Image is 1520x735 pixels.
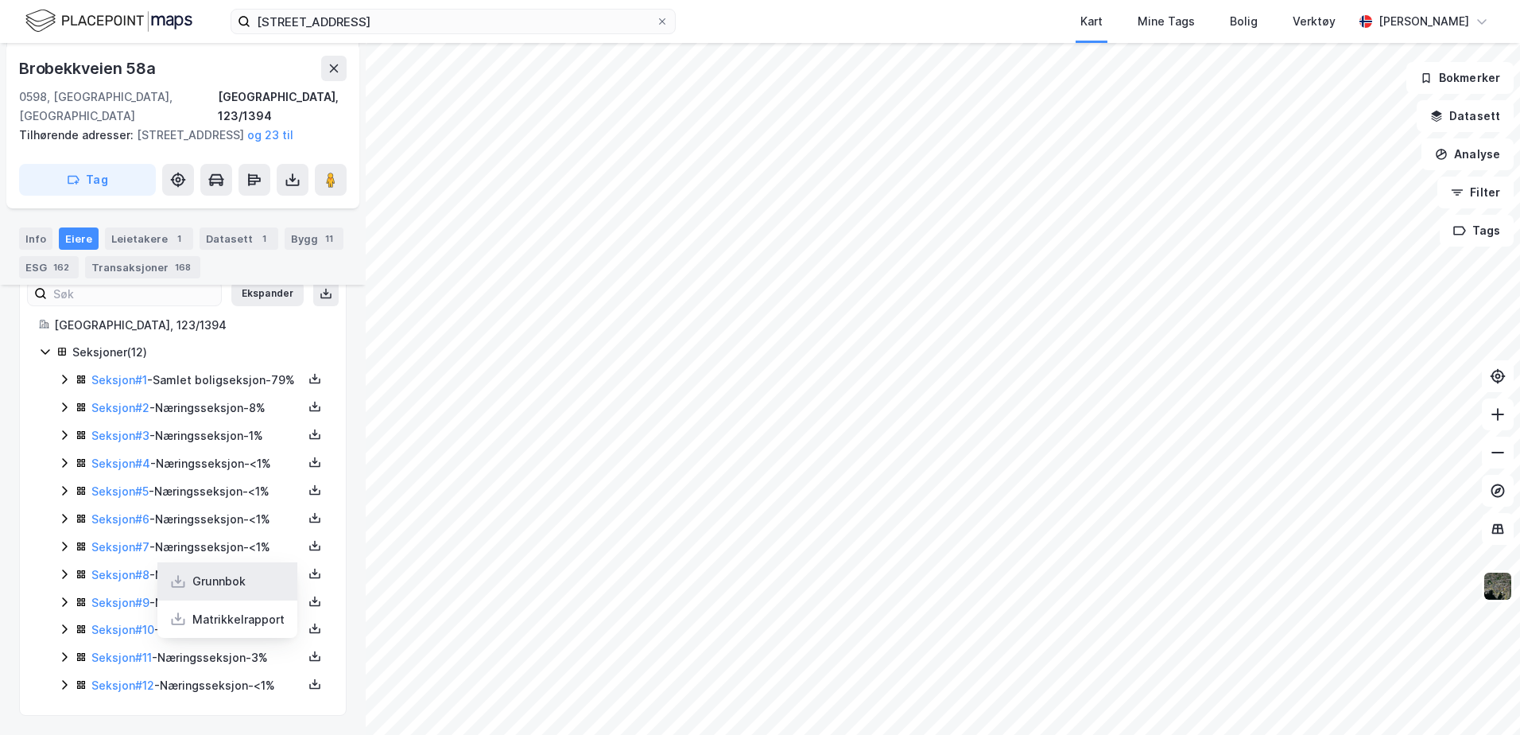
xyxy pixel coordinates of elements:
div: [PERSON_NAME] [1378,12,1469,31]
button: Tags [1440,215,1514,247]
div: 162 [50,259,72,275]
div: Brobekkveien 58a [19,56,159,81]
div: Kart [1080,12,1103,31]
button: Bokmerker [1406,62,1514,94]
div: ESG [19,256,79,278]
div: [STREET_ADDRESS] [19,126,334,145]
a: Seksjon#5 [91,484,149,498]
button: Datasett [1417,100,1514,132]
button: Tag [19,164,156,196]
div: 168 [172,259,194,275]
div: - Næringsseksjon - <1% [91,510,303,529]
a: Seksjon#8 [91,568,149,581]
a: Seksjon#6 [91,512,149,526]
div: [GEOGRAPHIC_DATA], 123/1394 [218,87,347,126]
iframe: Chat Widget [1441,659,1520,735]
input: Søk [47,282,221,305]
div: 1 [256,231,272,247]
div: Transaksjoner [85,256,200,278]
div: Matrikkelrapport [192,610,285,629]
a: Seksjon#12 [91,679,154,692]
div: Grunnbok [192,572,246,591]
a: Seksjon#11 [91,651,152,664]
input: Søk på adresse, matrikkel, gårdeiere, leietakere eller personer [250,10,656,33]
div: - Samlet boligseksjon - 79% [91,371,303,390]
div: Kontrollprogram for chat [1441,659,1520,735]
div: - Næringsseksjon - 1% [91,620,303,640]
div: [GEOGRAPHIC_DATA], 123/1394 [54,316,327,335]
div: Eiere [59,227,99,250]
div: 0598, [GEOGRAPHIC_DATA], [GEOGRAPHIC_DATA] [19,87,218,126]
a: Seksjon#1 [91,373,147,387]
div: - Næringsseksjon - 3% [91,648,303,667]
div: Bygg [285,227,343,250]
div: Datasett [200,227,278,250]
div: - Næringsseksjon - 1% [91,426,303,445]
div: - Næringsseksjon - <1% [91,482,303,501]
img: logo.f888ab2527a4732fd821a326f86c7f29.svg [25,7,192,35]
div: - Næringsseksjon - 1% [91,593,303,612]
span: Tilhørende adresser: [19,128,137,142]
div: Seksjoner ( 12 ) [72,343,327,362]
div: Verktøy [1293,12,1336,31]
a: Seksjon#10 [91,623,154,636]
a: Seksjon#3 [91,429,149,442]
div: - Næringsseksjon - <1% [91,454,303,473]
div: - Næringsseksjon - 8% [91,399,303,418]
div: - Næringsseksjon - <1% [91,676,303,695]
div: Mine Tags [1138,12,1195,31]
a: Seksjon#2 [91,401,149,414]
a: Seksjon#9 [91,596,149,609]
div: Leietakere [105,227,193,250]
div: 1 [171,231,187,247]
a: Seksjon#4 [91,457,150,470]
div: - Næringsseksjon - 2% [91,566,303,585]
button: Analyse [1421,138,1514,170]
div: Bolig [1230,12,1258,31]
div: - Næringsseksjon - <1% [91,538,303,557]
div: Info [19,227,52,250]
button: Filter [1437,177,1514,208]
div: 11 [321,231,337,247]
a: Seksjon#7 [91,540,149,554]
button: Ekspander [231,281,304,306]
img: 9k= [1483,571,1513,601]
